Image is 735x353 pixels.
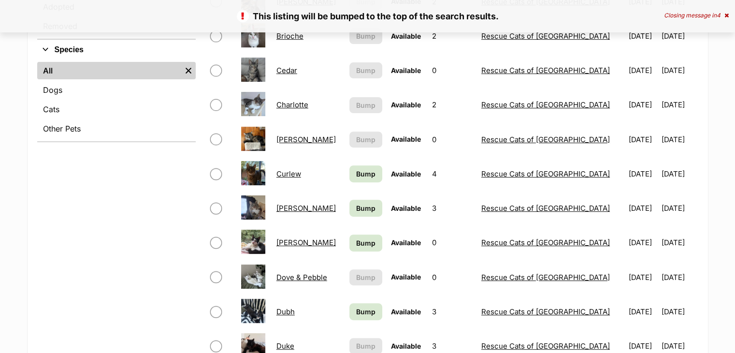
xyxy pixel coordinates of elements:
button: Bump [349,97,382,113]
span: Bump [356,203,375,213]
td: [DATE] [624,88,660,121]
td: 2 [428,88,476,121]
span: Available [391,342,421,350]
a: Rescue Cats of [GEOGRAPHIC_DATA] [481,273,610,282]
td: [DATE] [624,19,660,53]
a: Rescue Cats of [GEOGRAPHIC_DATA] [481,204,610,213]
p: This listing will be bumped to the top of the search results. [10,10,725,23]
td: [DATE] [661,54,697,87]
span: Available [391,273,421,281]
a: Dubh [276,307,295,316]
a: Rescue Cats of [GEOGRAPHIC_DATA] [481,31,610,41]
span: Available [391,238,421,247]
a: Cedar [276,66,297,75]
a: Bump [349,235,382,251]
td: [DATE] [661,261,697,294]
td: [DATE] [624,191,660,225]
td: 4 [428,157,476,191]
div: Species [37,60,196,141]
td: [DATE] [624,123,660,156]
button: Bump [349,62,382,78]
a: Curlew [276,169,301,178]
td: 2 [428,19,476,53]
span: Bump [356,341,375,351]
span: Available [391,170,421,178]
a: Rescue Cats of [GEOGRAPHIC_DATA] [481,238,610,247]
td: [DATE] [661,157,697,191]
a: Rescue Cats of [GEOGRAPHIC_DATA] [481,135,610,144]
button: Species [37,44,196,56]
span: Available [391,32,421,40]
span: Available [391,101,421,109]
span: Bump [356,134,375,145]
span: 4 [717,12,721,19]
a: Charlotte [276,100,308,109]
span: Available [391,66,421,74]
a: Rescue Cats of [GEOGRAPHIC_DATA] [481,169,610,178]
td: 0 [428,226,476,259]
a: Cats [37,101,196,118]
td: [DATE] [661,191,697,225]
td: [DATE] [624,261,660,294]
a: Rescue Cats of [GEOGRAPHIC_DATA] [481,307,610,316]
td: [DATE] [661,88,697,121]
td: 0 [428,54,476,87]
td: [DATE] [624,226,660,259]
a: Bump [349,200,382,217]
a: Other Pets [37,120,196,137]
td: 0 [428,123,476,156]
td: [DATE] [661,19,697,53]
td: 3 [428,295,476,328]
td: [DATE] [624,157,660,191]
a: Rescue Cats of [GEOGRAPHIC_DATA] [481,66,610,75]
span: Bump [356,31,375,41]
span: Bump [356,169,375,179]
td: [DATE] [661,226,697,259]
a: Bump [349,303,382,320]
td: 3 [428,191,476,225]
td: [DATE] [661,123,697,156]
a: [PERSON_NAME] [276,238,336,247]
span: Bump [356,100,375,110]
a: Rescue Cats of [GEOGRAPHIC_DATA] [481,341,610,351]
a: Dove & Pebble [276,273,327,282]
span: Available [391,135,421,143]
span: Bump [356,272,375,282]
a: All [37,62,181,79]
span: Available [391,308,421,316]
a: Brioche [276,31,303,41]
td: 0 [428,261,476,294]
a: Remove filter [181,62,196,79]
button: Bump [349,28,382,44]
a: Dogs [37,81,196,99]
a: Rescue Cats of [GEOGRAPHIC_DATA] [481,100,610,109]
a: [PERSON_NAME] [276,204,336,213]
td: [DATE] [624,295,660,328]
div: Closing message in [664,12,729,19]
span: Bump [356,307,375,317]
button: Bump [349,132,382,147]
a: Bump [349,165,382,182]
button: Bump [349,269,382,285]
span: Bump [356,65,375,75]
a: [PERSON_NAME] [276,135,336,144]
a: Duke [276,341,294,351]
td: [DATE] [624,54,660,87]
span: Bump [356,238,375,248]
span: Available [391,204,421,212]
td: [DATE] [661,295,697,328]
